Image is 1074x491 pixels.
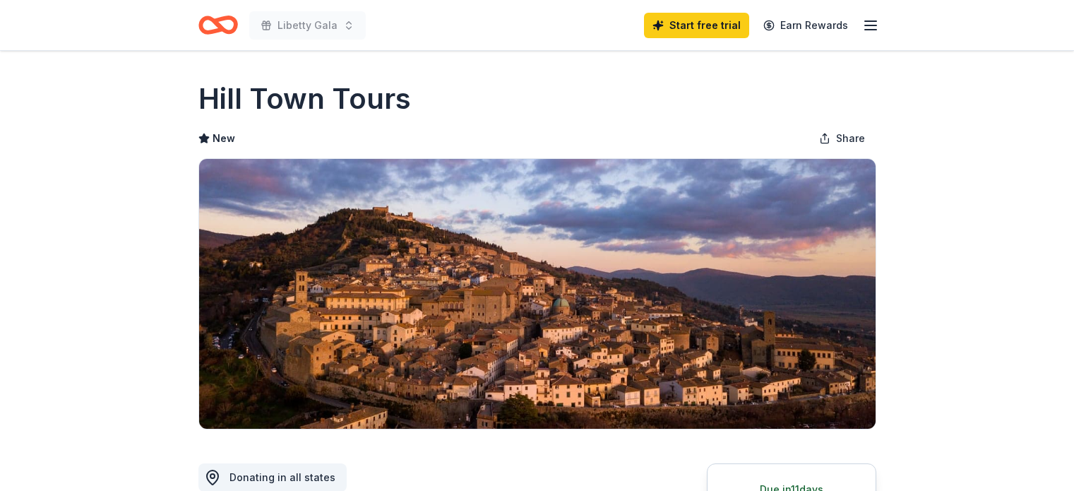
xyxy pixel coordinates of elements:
img: Image for Hill Town Tours [199,159,876,429]
a: Start free trial [644,13,749,38]
h1: Hill Town Tours [198,79,411,119]
span: Share [836,130,865,147]
span: New [213,130,235,147]
a: Home [198,8,238,42]
span: Donating in all states [229,471,335,483]
button: Libetty Gala [249,11,366,40]
span: Libetty Gala [278,17,338,34]
button: Share [808,124,876,153]
a: Earn Rewards [755,13,857,38]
